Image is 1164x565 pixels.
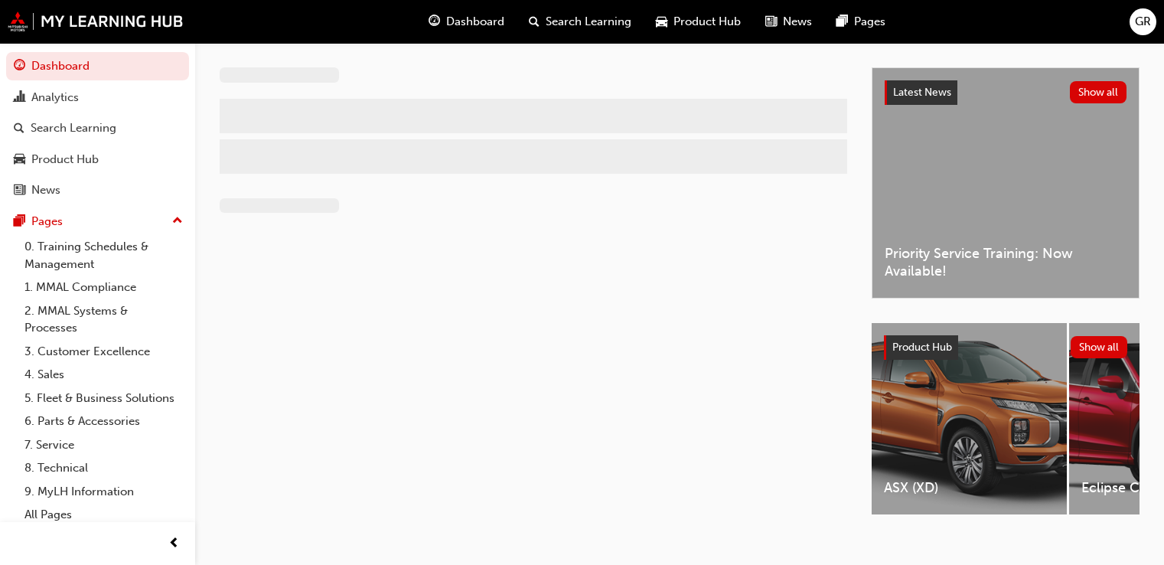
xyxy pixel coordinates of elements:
[14,60,25,73] span: guage-icon
[1130,8,1156,35] button: GR
[6,176,189,204] a: News
[14,153,25,167] span: car-icon
[644,6,753,38] a: car-iconProduct Hub
[885,245,1127,279] span: Priority Service Training: Now Available!
[546,13,631,31] span: Search Learning
[31,119,116,137] div: Search Learning
[18,235,189,276] a: 0. Training Schedules & Management
[884,335,1127,360] a: Product HubShow all
[18,503,189,527] a: All Pages
[6,49,189,207] button: DashboardAnalyticsSearch LearningProduct HubNews
[8,11,184,31] img: mmal
[31,181,60,199] div: News
[18,410,189,433] a: 6. Parts & Accessories
[872,323,1067,514] a: ASX (XD)
[446,13,504,31] span: Dashboard
[168,534,180,554] span: prev-icon
[6,52,189,80] a: Dashboard
[656,12,667,31] span: car-icon
[872,67,1140,299] a: Latest NewsShow allPriority Service Training: Now Available!
[517,6,644,38] a: search-iconSearch Learning
[673,13,741,31] span: Product Hub
[31,213,63,230] div: Pages
[18,299,189,340] a: 2. MMAL Systems & Processes
[6,207,189,236] button: Pages
[18,387,189,410] a: 5. Fleet & Business Solutions
[6,145,189,174] a: Product Hub
[31,151,99,168] div: Product Hub
[854,13,885,31] span: Pages
[783,13,812,31] span: News
[14,91,25,105] span: chart-icon
[529,12,540,31] span: search-icon
[836,12,848,31] span: pages-icon
[18,456,189,480] a: 8. Technical
[6,114,189,142] a: Search Learning
[892,341,952,354] span: Product Hub
[18,433,189,457] a: 7. Service
[884,479,1055,497] span: ASX (XD)
[885,80,1127,105] a: Latest NewsShow all
[1071,336,1128,358] button: Show all
[1135,13,1151,31] span: GR
[172,211,183,231] span: up-icon
[14,122,24,136] span: search-icon
[14,184,25,198] span: news-icon
[18,276,189,299] a: 1. MMAL Compliance
[429,12,440,31] span: guage-icon
[753,6,824,38] a: news-iconNews
[18,340,189,364] a: 3. Customer Excellence
[416,6,517,38] a: guage-iconDashboard
[14,215,25,229] span: pages-icon
[1070,81,1127,103] button: Show all
[893,86,951,99] span: Latest News
[6,83,189,112] a: Analytics
[824,6,898,38] a: pages-iconPages
[31,89,79,106] div: Analytics
[18,480,189,504] a: 9. MyLH Information
[18,363,189,387] a: 4. Sales
[765,12,777,31] span: news-icon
